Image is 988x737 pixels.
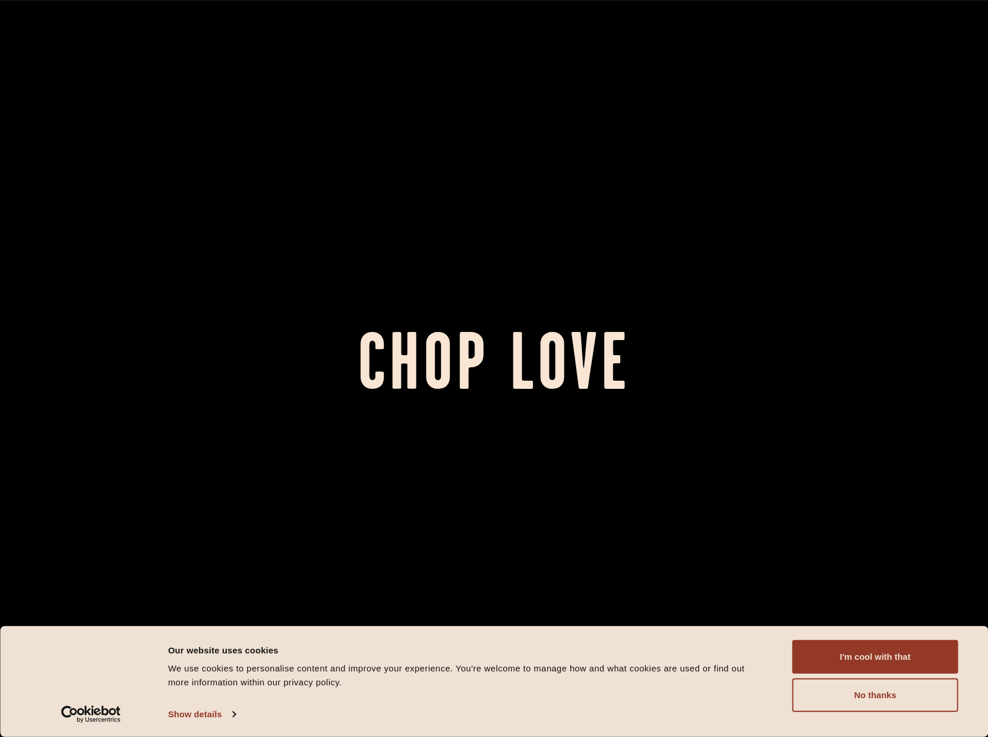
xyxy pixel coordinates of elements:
a: Usercentrics Cookiebot - opens in a new window [40,706,142,723]
button: I'm cool with that [792,640,958,674]
button: No thanks [792,678,958,712]
div: Our website uses cookies [168,643,766,657]
div: We use cookies to personalise content and improve your experience. You're welcome to manage how a... [168,662,766,689]
a: Show details [168,706,236,723]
